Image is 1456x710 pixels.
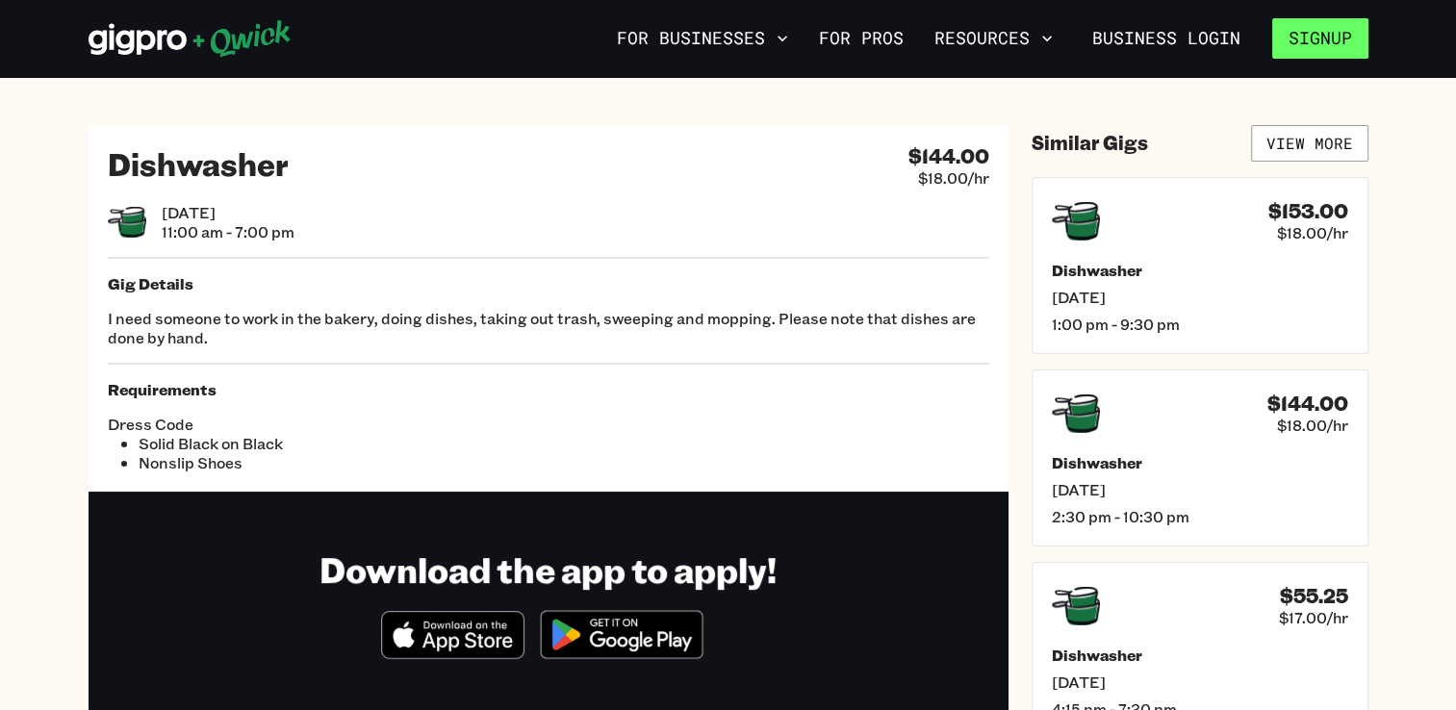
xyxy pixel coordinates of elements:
span: $17.00/hr [1279,608,1348,627]
a: $144.00$18.00/hrDishwasher[DATE]2:30 pm - 10:30 pm [1032,369,1368,546]
h5: Gig Details [108,274,989,293]
a: View More [1251,125,1368,162]
h5: Dishwasher [1052,453,1348,472]
h4: $55.25 [1280,584,1348,608]
a: $153.00$18.00/hrDishwasher[DATE]1:00 pm - 9:30 pm [1032,177,1368,354]
h2: Dishwasher [108,144,289,183]
h5: Dishwasher [1052,646,1348,665]
button: Resources [927,22,1060,55]
h4: Similar Gigs [1032,131,1148,155]
span: [DATE] [162,203,294,222]
span: $18.00/hr [1277,223,1348,242]
h4: $144.00 [1267,392,1348,416]
span: $18.00/hr [918,168,989,188]
span: $18.00/hr [1277,416,1348,435]
img: Get it on Google Play [528,598,715,671]
span: 1:00 pm - 9:30 pm [1052,315,1348,334]
span: [DATE] [1052,672,1348,692]
h5: Requirements [108,380,989,399]
button: For Businesses [609,22,796,55]
span: Dress Code [108,415,549,434]
span: 11:00 am - 7:00 pm [162,222,294,241]
h4: $144.00 [908,144,989,168]
span: [DATE] [1052,480,1348,499]
a: Download on the App Store [381,643,525,663]
a: Business Login [1076,18,1257,59]
h1: Download the app to apply! [319,547,777,591]
p: I need someone to work in the bakery, doing dishes, taking out trash, sweeping and mopping. Pleas... [108,309,989,347]
span: [DATE] [1052,288,1348,307]
button: Signup [1272,18,1368,59]
span: 2:30 pm - 10:30 pm [1052,507,1348,526]
a: For Pros [811,22,911,55]
h4: $153.00 [1268,199,1348,223]
h5: Dishwasher [1052,261,1348,280]
li: Solid Black on Black [139,434,549,453]
li: Nonslip Shoes [139,453,549,472]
